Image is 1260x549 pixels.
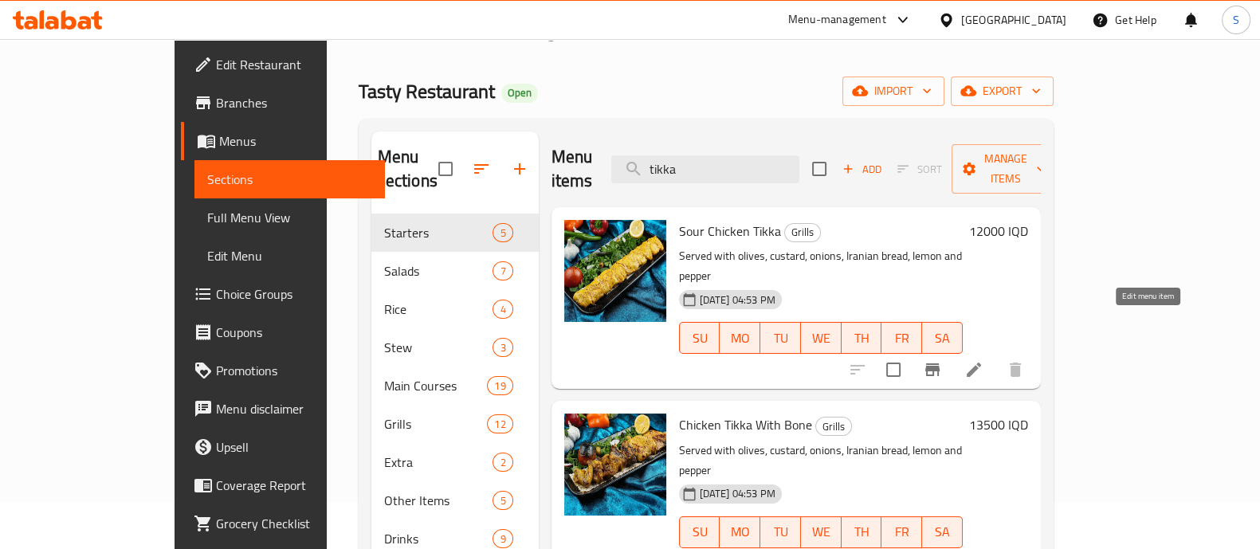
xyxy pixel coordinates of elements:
[564,220,666,322] img: Sour Chicken Tikka
[378,145,438,193] h2: Menu sections
[961,11,1066,29] div: [GEOGRAPHIC_DATA]
[815,417,852,436] div: Grills
[726,327,754,350] span: MO
[493,340,512,355] span: 3
[493,300,512,319] div: items
[681,25,727,44] span: Sections
[801,322,842,354] button: WE
[429,152,462,186] span: Select all sections
[686,327,714,350] span: SU
[447,25,589,44] span: Restaurants management
[384,491,493,510] span: Other Items
[922,322,963,354] button: SA
[693,292,782,308] span: [DATE] 04:53 PM
[788,10,886,29] div: Menu-management
[216,437,372,457] span: Upsell
[181,275,385,313] a: Choice Groups
[720,322,760,354] button: MO
[842,516,882,548] button: TH
[207,246,372,265] span: Edit Menu
[611,155,799,183] input: search
[679,516,720,548] button: SU
[207,208,372,227] span: Full Menu View
[371,214,539,252] div: Starters5
[487,376,512,395] div: items
[493,338,512,357] div: items
[964,149,1046,189] span: Manage items
[785,223,820,241] span: Grills
[384,338,493,357] span: Stew
[848,327,876,350] span: TH
[371,481,539,520] div: Other Items5
[181,84,385,122] a: Branches
[693,486,782,501] span: [DATE] 04:53 PM
[996,351,1034,389] button: delete
[216,514,372,533] span: Grocery Checklist
[493,529,512,548] div: items
[969,414,1028,436] h6: 13500 IQD
[720,516,760,548] button: MO
[384,261,493,280] div: Salads
[493,491,512,510] div: items
[181,45,385,84] a: Edit Restaurant
[669,25,675,44] li: /
[384,414,488,433] span: Grills
[679,246,963,286] p: Served with olives, custard, onions, Iranian bread, lemon and pepper
[500,150,539,188] button: Add section
[493,302,512,317] span: 4
[216,55,372,74] span: Edit Restaurant
[767,327,795,350] span: TU
[416,25,422,44] li: /
[501,84,538,103] div: Open
[216,284,372,304] span: Choice Groups
[760,516,801,548] button: TU
[964,81,1041,101] span: export
[371,328,539,367] div: Stew3
[181,504,385,543] a: Grocery Checklist
[384,529,493,548] span: Drinks
[181,313,385,351] a: Coupons
[216,323,372,342] span: Coupons
[679,413,812,437] span: Chicken Tikka With Bone
[493,531,512,547] span: 9
[760,322,801,354] button: TU
[493,264,512,279] span: 7
[848,520,876,543] span: TH
[371,290,539,328] div: Rice4
[607,24,663,45] a: Menus
[207,170,372,189] span: Sections
[493,455,512,470] span: 2
[888,520,916,543] span: FR
[922,516,963,548] button: SA
[216,361,372,380] span: Promotions
[384,300,493,319] div: Rice
[359,24,1054,45] nav: breadcrumb
[181,351,385,390] a: Promotions
[384,453,493,472] span: Extra
[216,93,372,112] span: Branches
[881,516,922,548] button: FR
[816,418,851,436] span: Grills
[928,327,956,350] span: SA
[501,86,538,100] span: Open
[384,376,488,395] div: Main Courses
[462,150,500,188] span: Sort sections
[488,378,512,394] span: 19
[595,25,601,44] li: /
[216,399,372,418] span: Menu disclaimer
[181,390,385,428] a: Menu disclaimer
[493,225,512,241] span: 5
[951,76,1054,106] button: export
[913,351,952,389] button: Branch-specific-item
[679,219,781,243] span: Sour Chicken Tikka
[384,223,493,242] span: Starters
[679,441,963,480] p: Served with olives, custard, onions, Iranian bread, lemon and pepper
[493,493,512,508] span: 5
[679,322,720,354] button: SU
[842,76,944,106] button: import
[371,443,539,481] div: Extra2
[219,131,372,151] span: Menus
